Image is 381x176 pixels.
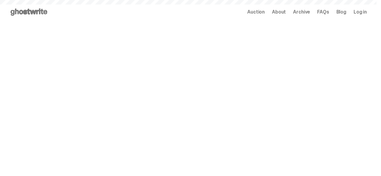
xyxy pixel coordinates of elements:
[293,10,310,14] a: Archive
[272,10,286,14] a: About
[336,10,346,14] a: Blog
[317,10,329,14] a: FAQs
[354,10,367,14] a: Log in
[247,10,265,14] a: Auction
